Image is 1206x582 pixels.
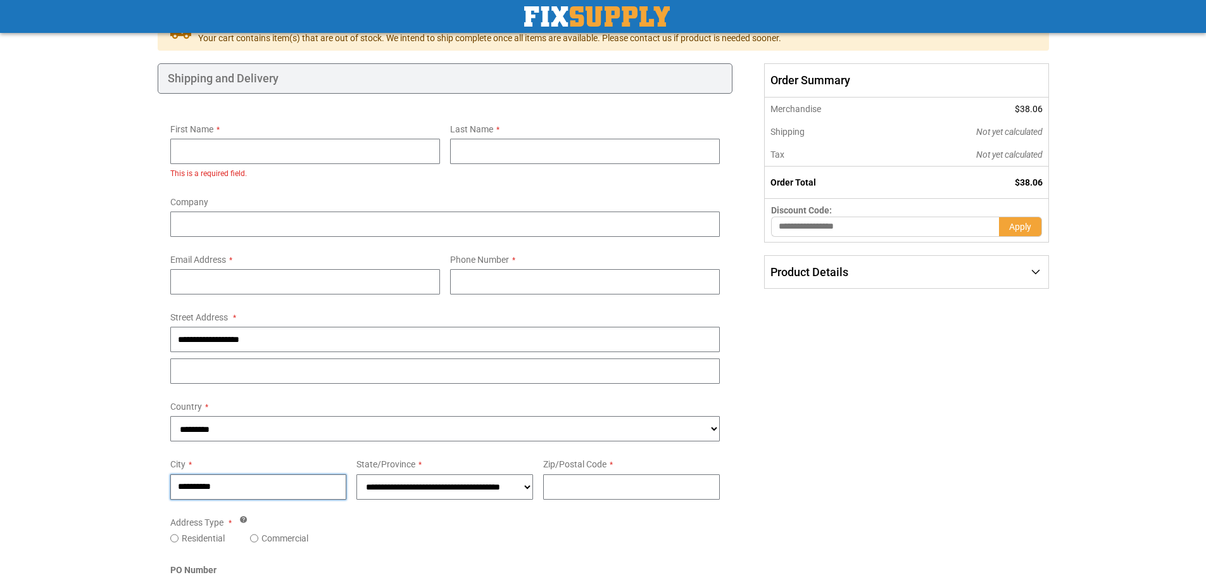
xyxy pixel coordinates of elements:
[1015,177,1043,187] span: $38.06
[170,255,226,265] span: Email Address
[770,177,816,187] strong: Order Total
[1015,104,1043,114] span: $38.06
[770,127,805,137] span: Shipping
[170,124,213,134] span: First Name
[976,149,1043,160] span: Not yet calculated
[524,6,670,27] img: Fix Industrial Supply
[182,532,225,545] label: Residential
[170,169,247,178] span: This is a required field.
[170,517,223,528] span: Address Type
[765,98,891,120] th: Merchandise
[356,459,415,469] span: State/Province
[999,217,1042,237] button: Apply
[170,402,202,412] span: Country
[261,532,308,545] label: Commercial
[976,127,1043,137] span: Not yet calculated
[158,63,733,94] div: Shipping and Delivery
[450,124,493,134] span: Last Name
[765,143,891,167] th: Tax
[764,63,1048,98] span: Order Summary
[543,459,606,469] span: Zip/Postal Code
[524,6,670,27] a: store logo
[198,32,781,44] span: Your cart contains item(s) that are out of stock. We intend to ship complete once all items are a...
[170,459,185,469] span: City
[170,197,208,207] span: Company
[450,255,509,265] span: Phone Number
[170,312,228,322] span: Street Address
[770,265,848,279] span: Product Details
[771,205,832,215] span: Discount Code:
[1009,222,1031,232] span: Apply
